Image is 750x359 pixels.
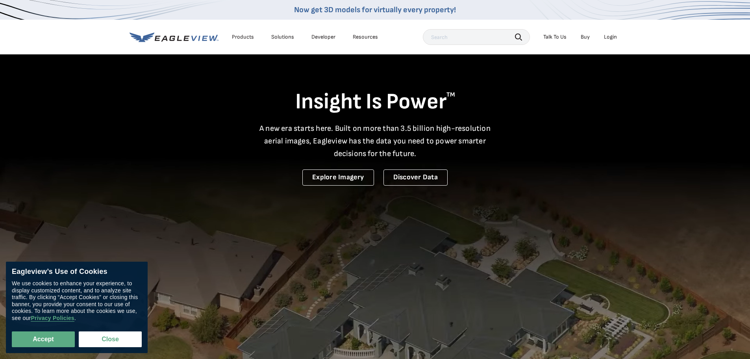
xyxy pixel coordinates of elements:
[271,33,294,41] div: Solutions
[31,315,74,322] a: Privacy Policies
[446,91,455,99] sup: TM
[12,268,142,276] div: Eagleview’s Use of Cookies
[604,33,617,41] div: Login
[12,331,75,347] button: Accept
[383,169,448,186] a: Discover Data
[353,33,378,41] div: Resources
[423,29,530,45] input: Search
[130,88,621,116] h1: Insight Is Power
[311,33,335,41] a: Developer
[12,280,142,322] div: We use cookies to enhance your experience, to display customized content, and to analyze site tra...
[581,33,590,41] a: Buy
[232,33,254,41] div: Products
[302,169,374,186] a: Explore Imagery
[255,122,496,160] p: A new era starts here. Built on more than 3.5 billion high-resolution aerial images, Eagleview ha...
[543,33,567,41] div: Talk To Us
[294,5,456,15] a: Now get 3D models for virtually every property!
[79,331,142,347] button: Close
